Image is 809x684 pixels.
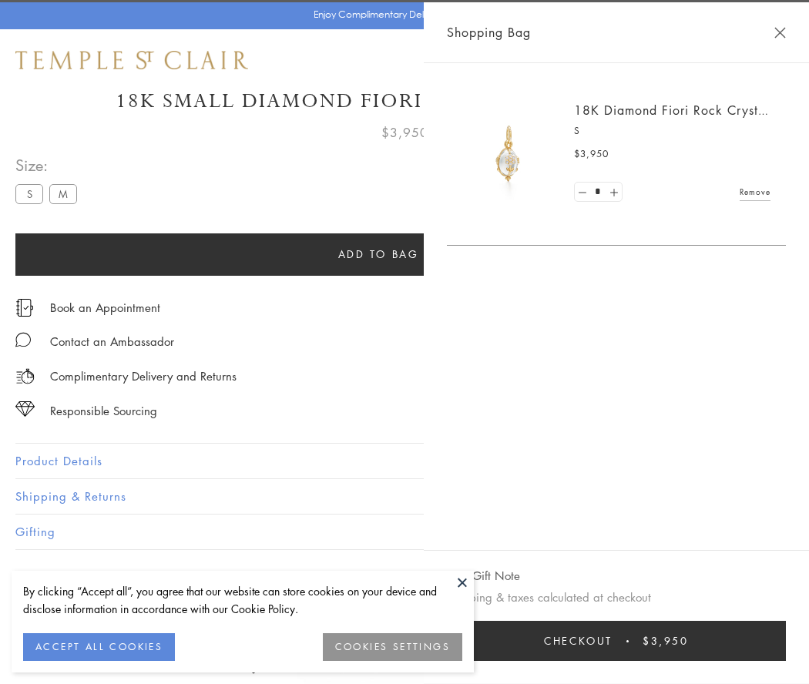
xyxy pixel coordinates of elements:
[15,299,34,317] img: icon_appointment.svg
[15,233,741,276] button: Add to bag
[15,367,35,386] img: icon_delivery.svg
[15,479,794,514] button: Shipping & Returns
[462,108,555,200] img: P51889-E11FIORI
[50,367,237,386] p: Complimentary Delivery and Returns
[15,332,31,347] img: MessageIcon-01_2.svg
[23,633,175,661] button: ACCEPT ALL COOKIES
[447,588,786,607] p: Shipping & taxes calculated at checkout
[15,401,35,417] img: icon_sourcing.svg
[447,566,520,585] button: Add Gift Note
[574,123,770,139] p: S
[50,401,157,421] div: Responsible Sourcing
[15,51,248,69] img: Temple St. Clair
[15,153,83,178] span: Size:
[447,621,786,661] button: Checkout $3,950
[49,184,77,203] label: M
[574,146,609,162] span: $3,950
[15,444,794,478] button: Product Details
[50,332,174,351] div: Contact an Ambassador
[338,246,419,263] span: Add to bag
[15,515,794,549] button: Gifting
[15,88,794,115] h1: 18K Small Diamond Fiori Rock Crystal Amulet
[740,183,770,200] a: Remove
[606,183,621,202] a: Set quantity to 2
[50,299,160,316] a: Book an Appointment
[643,632,689,649] span: $3,950
[314,7,488,22] p: Enjoy Complimentary Delivery & Returns
[323,633,462,661] button: COOKIES SETTINGS
[15,184,43,203] label: S
[381,122,428,142] span: $3,950
[23,582,462,618] div: By clicking “Accept all”, you agree that our website can store cookies on your device and disclos...
[544,632,613,649] span: Checkout
[575,183,590,202] a: Set quantity to 0
[447,22,531,42] span: Shopping Bag
[774,27,786,39] button: Close Shopping Bag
